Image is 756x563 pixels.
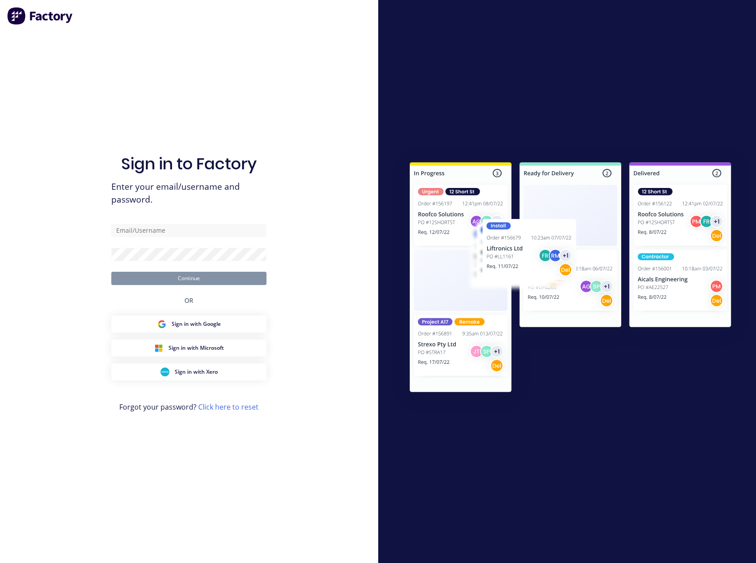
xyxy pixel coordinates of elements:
[198,402,259,412] a: Click here to reset
[172,320,221,328] span: Sign in with Google
[111,180,266,206] span: Enter your email/username and password.
[121,154,257,173] h1: Sign in to Factory
[111,364,266,380] button: Xero Sign inSign in with Xero
[111,272,266,285] button: Continue
[161,368,169,376] img: Xero Sign in
[119,402,259,412] span: Forgot your password?
[7,7,74,25] img: Factory
[157,320,166,328] img: Google Sign in
[175,368,218,376] span: Sign in with Xero
[111,224,266,237] input: Email/Username
[111,340,266,356] button: Microsoft Sign inSign in with Microsoft
[390,145,751,413] img: Sign in
[154,344,163,352] img: Microsoft Sign in
[184,285,193,316] div: OR
[111,316,266,332] button: Google Sign inSign in with Google
[168,344,224,352] span: Sign in with Microsoft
